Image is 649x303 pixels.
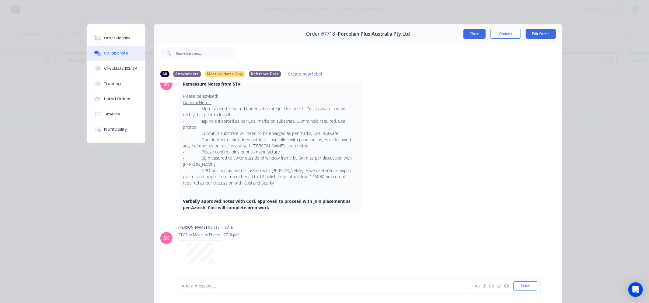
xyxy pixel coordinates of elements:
[183,198,351,210] strong: Verbally approved notes with Cosi, approved to proceed with join placement as per Aztech, Cosi wi...
[173,71,201,77] div: Attachments
[163,80,169,88] div: SK
[208,225,235,230] div: 08:11am [DATE]
[481,282,488,290] button: @
[526,29,556,39] button: Edit Order
[183,118,358,131] p: - Tap hole inserted as per Cosi marks on substrate. 35mm hole required, See photos
[474,282,481,290] button: Aa
[104,96,130,102] div: Linked Orders
[205,71,245,77] div: Measure Notes Only
[87,76,145,91] button: Tracking
[87,91,145,107] button: Linked Orders
[183,81,242,87] strong: Remeasure Notes from STV:
[104,35,130,41] div: Order details
[249,71,281,77] div: Reference Docs
[285,70,326,78] button: Create new label
[176,47,236,59] input: Search notes...
[503,282,510,290] button: ☺
[87,107,145,122] button: Timeline
[104,127,127,132] div: Profitability
[513,281,537,291] button: Send
[104,66,138,71] div: Checklists 132/134
[104,111,120,117] div: Timeline
[179,232,239,237] p: STV Site Measure Photos - 7718.pdf
[183,167,358,186] p: - GPO position as per discussion with [PERSON_NAME]. Have centered to gap in plaster and height f...
[87,61,145,76] button: Checklists 132/134
[87,30,145,46] button: Order details
[490,29,521,39] button: Options
[179,225,207,230] div: [PERSON_NAME]
[87,122,145,137] button: Profitability
[183,137,358,149] p: - Door in front of sink does not fully close inline with panel on lhs, Have followed angle of doo...
[104,81,121,86] div: Tracking
[183,93,358,99] p: Please be advised:
[104,51,128,56] div: Collaborate
[163,234,169,242] div: SK
[183,149,358,155] p: - Please confirm joins prior to manufacture
[183,155,358,167] p: - SB measured to cover outside of window frame by 5mm as per discussion with [PERSON_NAME]
[306,31,338,37] span: Order #7718 -
[160,71,169,77] div: All
[87,46,145,61] button: Collaborate
[628,282,643,297] div: Open Intercom Messenger
[183,100,212,105] u: General Notes:
[183,130,358,136] p: - Cutout in substrate will need to be enlarged as per marks, Cosi is aware
[463,29,486,39] button: Close
[338,31,410,37] span: Porcelain Plus Australia Pty Ltd
[183,106,358,118] p: - More support required under substrate join for bench. Cosi is aware and will rectify this prior...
